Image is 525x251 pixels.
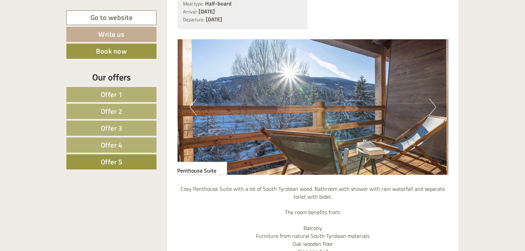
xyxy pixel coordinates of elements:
[183,8,197,15] small: Arrival:
[66,10,157,25] a: Go to website
[101,140,122,150] span: Offer 4
[206,15,223,23] b: [DATE]
[101,123,122,133] span: Offer 3
[183,16,205,23] small: Departure:
[178,162,227,175] div: Penthouse Suite
[66,71,157,84] div: Our offers
[101,106,122,117] span: Offer 2
[183,0,204,7] small: Meal type:
[199,7,215,15] b: [DATE]
[190,99,197,116] button: Previous
[66,44,157,59] a: Book now
[178,40,449,175] img: image
[101,89,122,100] span: Offer 1
[101,156,122,167] span: Offer 5
[429,99,436,116] button: Next
[66,27,157,42] a: Write us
